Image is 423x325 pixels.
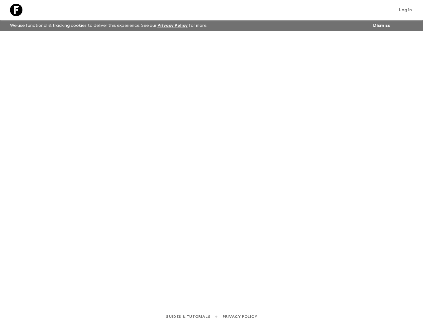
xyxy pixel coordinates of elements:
a: Log in [396,6,416,14]
a: Guides & Tutorials [166,313,210,320]
a: Privacy Policy [223,313,257,320]
p: We use functional & tracking cookies to deliver this experience. See our for more. [7,20,210,31]
button: Dismiss [372,21,392,30]
a: Privacy Policy [157,23,188,28]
